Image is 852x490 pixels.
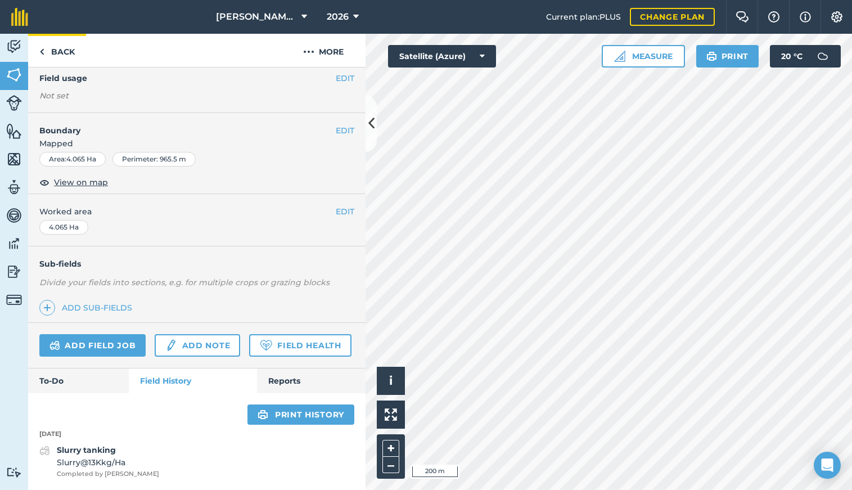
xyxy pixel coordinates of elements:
[11,8,28,26] img: fieldmargin Logo
[6,263,22,280] img: svg+xml;base64,PD94bWwgdmVyc2lvbj0iMS4wIiBlbmNvZGluZz0idXRmLTgiPz4KPCEtLSBHZW5lcmF0b3I6IEFkb2JlIE...
[830,11,844,23] img: A cog icon
[614,51,625,62] img: Ruler icon
[767,11,781,23] img: A question mark icon
[39,444,159,479] a: Slurry tankingSlurry@13Kkg/HaCompleted by [PERSON_NAME]
[49,339,60,352] img: svg+xml;base64,PD94bWwgdmVyc2lvbj0iMS4wIiBlbmNvZGluZz0idXRmLTgiPz4KPCEtLSBHZW5lcmF0b3I6IEFkb2JlIE...
[6,207,22,224] img: svg+xml;base64,PD94bWwgdmVyc2lvbj0iMS4wIiBlbmNvZGluZz0idXRmLTgiPz4KPCEtLSBHZW5lcmF0b3I6IEFkb2JlIE...
[336,124,354,137] button: EDIT
[28,34,86,67] a: Back
[57,456,159,469] span: Slurry @ 13K kg / Ha
[39,45,44,59] img: svg+xml;base64,PHN2ZyB4bWxucz0iaHR0cDovL3d3dy53My5vcmcvMjAwMC9zdmciIHdpZHRoPSI5IiBoZWlnaHQ9IjI0Ii...
[602,45,685,68] button: Measure
[39,444,50,457] img: svg+xml;base64,PD94bWwgdmVyc2lvbj0iMS4wIiBlbmNvZGluZz0idXRmLTgiPz4KPCEtLSBHZW5lcmF0b3I6IEFkb2JlIE...
[39,334,146,357] a: Add field job
[336,72,354,84] button: EDIT
[6,38,22,55] img: svg+xml;base64,PD94bWwgdmVyc2lvbj0iMS4wIiBlbmNvZGluZz0idXRmLTgiPz4KPCEtLSBHZW5lcmF0b3I6IEFkb2JlIE...
[39,300,137,316] a: Add sub-fields
[630,8,715,26] a: Change plan
[6,95,22,111] img: svg+xml;base64,PD94bWwgdmVyc2lvbj0iMS4wIiBlbmNvZGluZz0idXRmLTgiPz4KPCEtLSBHZW5lcmF0b3I6IEFkb2JlIE...
[336,205,354,218] button: EDIT
[382,457,399,473] button: –
[389,374,393,388] span: i
[6,179,22,196] img: svg+xml;base64,PD94bWwgdmVyc2lvbj0iMS4wIiBlbmNvZGluZz0idXRmLTgiPz4KPCEtLSBHZW5lcmF0b3I6IEFkb2JlIE...
[155,334,240,357] a: Add note
[6,123,22,140] img: svg+xml;base64,PHN2ZyB4bWxucz0iaHR0cDovL3d3dy53My5vcmcvMjAwMC9zdmciIHdpZHRoPSI1NiIgaGVpZ2h0PSI2MC...
[6,151,22,168] img: svg+xml;base64,PHN2ZyB4bWxucz0iaHR0cDovL3d3dy53My5vcmcvMjAwMC9zdmciIHdpZHRoPSI1NiIgaGVpZ2h0PSI2MC...
[385,408,397,421] img: Four arrows, one pointing top left, one top right, one bottom right and the last bottom left
[39,277,330,287] em: Divide your fields into sections, e.g. for multiple crops or grazing blocks
[327,10,349,24] span: 2026
[6,235,22,252] img: svg+xml;base64,PD94bWwgdmVyc2lvbj0iMS4wIiBlbmNvZGluZz0idXRmLTgiPz4KPCEtLSBHZW5lcmF0b3I6IEFkb2JlIE...
[706,50,717,63] img: svg+xml;base64,PHN2ZyB4bWxucz0iaHR0cDovL3d3dy53My5vcmcvMjAwMC9zdmciIHdpZHRoPSIxOSIgaGVpZ2h0PSIyNC...
[112,152,196,167] div: Perimeter : 965.5 m
[39,152,106,167] div: Area : 4.065 Ha
[281,34,366,67] button: More
[814,452,841,479] div: Open Intercom Messenger
[781,45,803,68] span: 20 ° C
[28,137,366,150] span: Mapped
[388,45,496,68] button: Satellite (Azure)
[800,10,811,24] img: svg+xml;base64,PHN2ZyB4bWxucz0iaHR0cDovL3d3dy53My5vcmcvMjAwMC9zdmciIHdpZHRoPSIxNyIgaGVpZ2h0PSIxNy...
[28,258,366,270] h4: Sub-fields
[6,467,22,478] img: svg+xml;base64,PD94bWwgdmVyc2lvbj0iMS4wIiBlbmNvZGluZz0idXRmLTgiPz4KPCEtLSBHZW5lcmF0b3I6IEFkb2JlIE...
[39,220,88,235] div: 4.065 Ha
[28,368,129,393] a: To-Do
[696,45,759,68] button: Print
[54,176,108,188] span: View on map
[377,367,405,395] button: i
[546,11,621,23] span: Current plan : PLUS
[382,440,399,457] button: +
[257,368,366,393] a: Reports
[6,292,22,308] img: svg+xml;base64,PD94bWwgdmVyc2lvbj0iMS4wIiBlbmNvZGluZz0idXRmLTgiPz4KPCEtLSBHZW5lcmF0b3I6IEFkb2JlIE...
[129,368,256,393] a: Field History
[39,176,49,189] img: svg+xml;base64,PHN2ZyB4bWxucz0iaHR0cDovL3d3dy53My5vcmcvMjAwMC9zdmciIHdpZHRoPSIxOCIgaGVpZ2h0PSIyNC...
[736,11,749,23] img: Two speech bubbles overlapping with the left bubble in the forefront
[39,90,354,101] div: Not set
[303,45,314,59] img: svg+xml;base64,PHN2ZyB4bWxucz0iaHR0cDovL3d3dy53My5vcmcvMjAwMC9zdmciIHdpZHRoPSIyMCIgaGVpZ2h0PSIyNC...
[28,429,366,439] p: [DATE]
[39,176,108,189] button: View on map
[57,469,159,479] span: Completed by [PERSON_NAME]
[258,408,268,421] img: svg+xml;base64,PHN2ZyB4bWxucz0iaHR0cDovL3d3dy53My5vcmcvMjAwMC9zdmciIHdpZHRoPSIxOSIgaGVpZ2h0PSIyNC...
[28,113,336,137] h4: Boundary
[165,339,177,352] img: svg+xml;base64,PD94bWwgdmVyc2lvbj0iMS4wIiBlbmNvZGluZz0idXRmLTgiPz4KPCEtLSBHZW5lcmF0b3I6IEFkb2JlIE...
[57,445,116,455] strong: Slurry tanking
[6,66,22,83] img: svg+xml;base64,PHN2ZyB4bWxucz0iaHR0cDovL3d3dy53My5vcmcvMjAwMC9zdmciIHdpZHRoPSI1NiIgaGVpZ2h0PSI2MC...
[247,404,354,425] a: Print history
[39,205,354,218] span: Worked area
[770,45,841,68] button: 20 °C
[249,334,351,357] a: Field Health
[39,72,336,84] h4: Field usage
[812,45,834,68] img: svg+xml;base64,PD94bWwgdmVyc2lvbj0iMS4wIiBlbmNvZGluZz0idXRmLTgiPz4KPCEtLSBHZW5lcmF0b3I6IEFkb2JlIE...
[216,10,297,24] span: [PERSON_NAME] LTD
[43,301,51,314] img: svg+xml;base64,PHN2ZyB4bWxucz0iaHR0cDovL3d3dy53My5vcmcvMjAwMC9zdmciIHdpZHRoPSIxNCIgaGVpZ2h0PSIyNC...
